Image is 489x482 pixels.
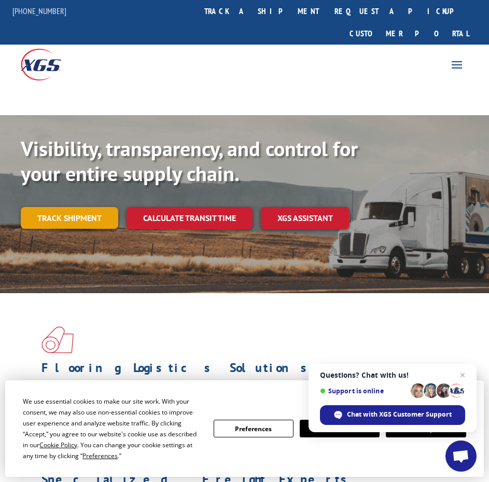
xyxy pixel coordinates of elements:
[12,6,66,16] a: [PHONE_NUMBER]
[41,326,74,353] img: xgs-icon-total-supply-chain-intelligence-red
[456,369,469,381] span: Close chat
[320,371,465,379] span: Questions? Chat with us!
[320,387,407,395] span: Support is online
[214,420,294,437] button: Preferences
[82,451,118,460] span: Preferences
[41,362,440,379] h1: Flooring Logistics Solutions
[21,135,358,187] b: Visibility, transparency, and control for your entire supply chain.
[342,22,477,45] a: Customer Portal
[21,207,118,229] a: Track shipment
[5,380,484,477] div: Cookie Consent Prompt
[320,405,465,425] div: Chat with XGS Customer Support
[347,410,452,419] span: Chat with XGS Customer Support
[23,396,201,461] div: We use essential cookies to make our site work. With your consent, we may also use non-essential ...
[127,207,253,229] a: Calculate transit time
[300,420,380,437] button: Decline
[261,207,350,229] a: XGS ASSISTANT
[445,440,477,472] div: Open chat
[39,440,77,449] span: Cookie Policy
[41,379,428,404] span: As an industry carrier of choice, XGS has brought innovation and dedication to flooring logistics...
